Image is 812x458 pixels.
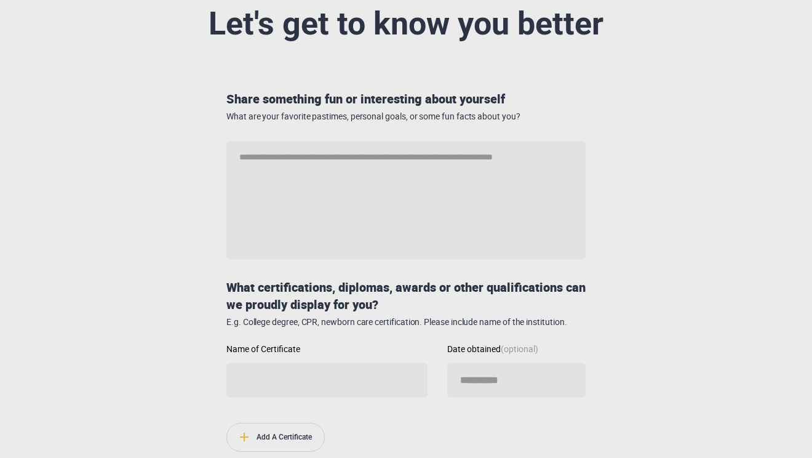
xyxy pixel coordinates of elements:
[226,317,586,327] span: E.g. College degree, CPR, newborn care certification. Please include name of the institution.
[447,343,538,355] span: Date obtained
[501,343,538,355] strong: (optional)
[116,6,696,41] div: Let's get to know you better
[226,345,428,353] label: Name of Certificate
[221,279,591,327] div: What certifications, diplomas, awards or other qualifications can we proudly display for you?
[226,111,586,122] span: What are your favorite pastimes, personal goals, or some fun facts about you?
[226,423,325,452] button: Add A Certificate
[221,90,591,121] div: Share something fun or interesting about yourself
[227,424,324,451] span: Add A Certificate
